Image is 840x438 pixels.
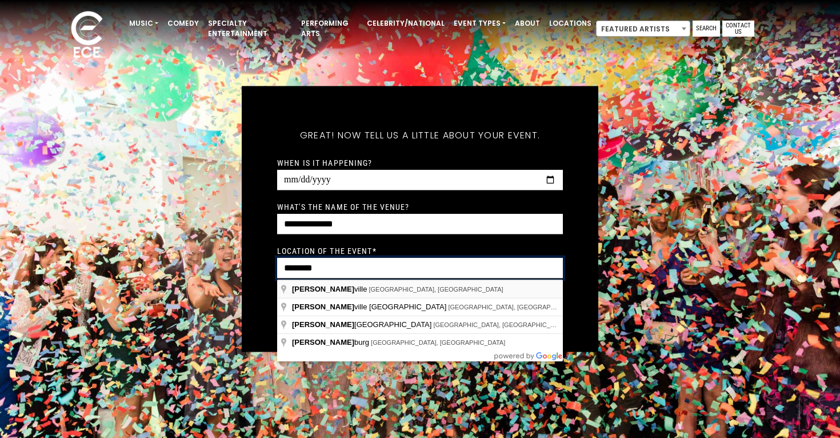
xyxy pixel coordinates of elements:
a: About [510,14,545,33]
a: Specialty Entertainment [203,14,297,43]
span: [GEOGRAPHIC_DATA], [GEOGRAPHIC_DATA], [GEOGRAPHIC_DATA] [448,304,651,310]
label: When is it happening? [277,158,373,168]
span: [PERSON_NAME] [292,302,354,311]
a: Celebrity/National [362,14,449,33]
span: burg [292,338,371,347]
a: Music [125,14,163,33]
a: Locations [545,14,596,33]
span: [PERSON_NAME] [292,285,354,293]
span: [GEOGRAPHIC_DATA], [GEOGRAPHIC_DATA] [369,286,503,293]
span: [GEOGRAPHIC_DATA], [GEOGRAPHIC_DATA], [GEOGRAPHIC_DATA] [433,321,637,328]
h5: Great! Now tell us a little about your event. [277,115,563,156]
a: Performing Arts [297,14,362,43]
img: ece_new_logo_whitev2-1.png [58,8,115,63]
label: What's the name of the venue? [277,202,409,212]
a: Contact Us [722,21,754,37]
span: [GEOGRAPHIC_DATA], [GEOGRAPHIC_DATA] [371,339,505,346]
span: ville [292,285,369,293]
span: Featured Artists [597,21,690,37]
a: Event Types [449,14,510,33]
label: Location of the event [277,246,377,256]
span: [GEOGRAPHIC_DATA] [292,320,433,329]
span: Featured Artists [596,21,690,37]
span: [PERSON_NAME] [292,320,354,329]
a: Search [693,21,720,37]
span: ville [GEOGRAPHIC_DATA] [292,302,448,311]
span: [PERSON_NAME] [292,338,354,347]
a: Comedy [163,14,203,33]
